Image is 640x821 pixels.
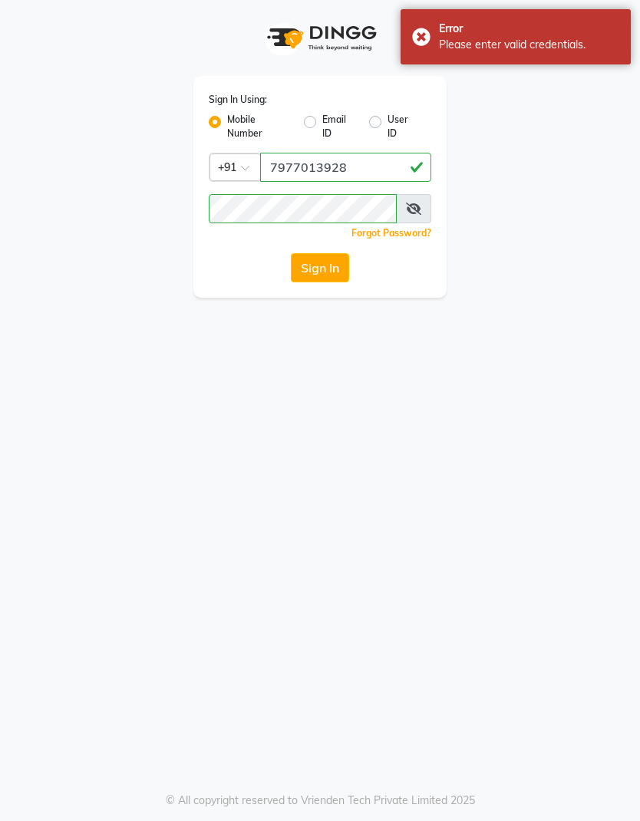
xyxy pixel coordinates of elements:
input: Username [260,153,431,182]
div: Error [439,21,619,37]
button: Sign In [291,253,349,282]
label: Sign In Using: [209,93,267,107]
label: Email ID [322,113,357,140]
a: Forgot Password? [351,227,431,239]
input: Username [209,194,397,223]
div: Please enter valid credentials. [439,37,619,53]
label: Mobile Number [227,113,292,140]
img: logo1.svg [259,15,381,61]
label: User ID [388,113,419,140]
